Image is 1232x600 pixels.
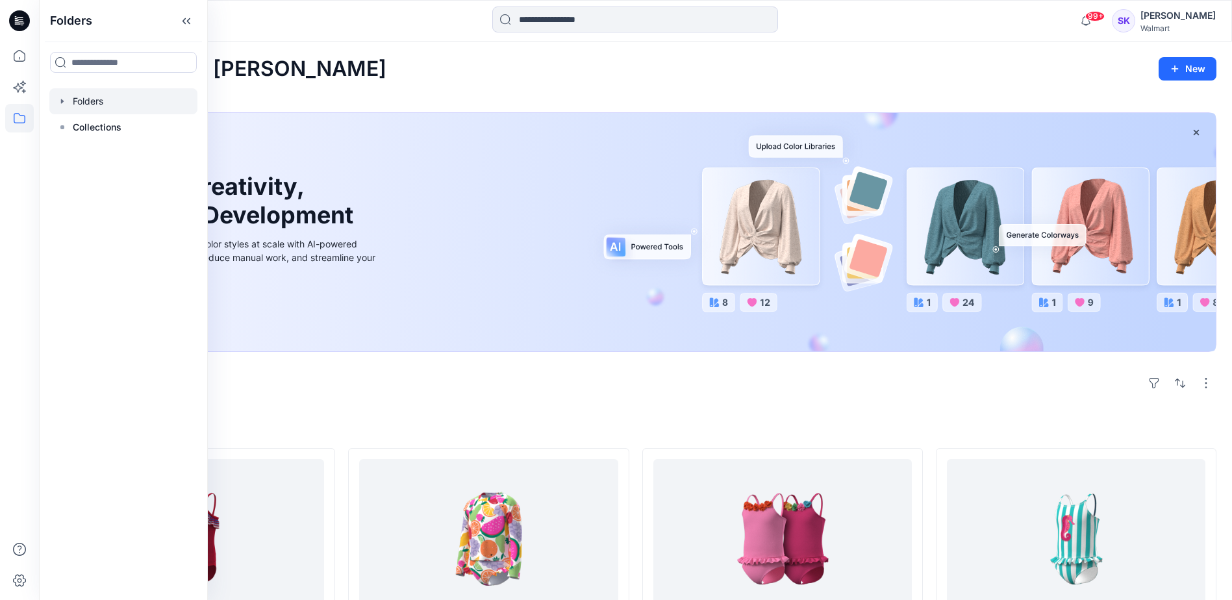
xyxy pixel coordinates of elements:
p: Collections [73,119,121,135]
h4: Styles [55,419,1216,435]
div: Walmart [1140,23,1216,33]
span: 99+ [1085,11,1105,21]
a: Discover more [86,294,379,319]
h1: Unleash Creativity, Speed Up Development [86,173,359,229]
div: SK [1112,9,1135,32]
div: [PERSON_NAME] [1140,8,1216,23]
h2: Welcome back, [PERSON_NAME] [55,57,386,81]
button: New [1159,57,1216,81]
div: Explore ideas faster and recolor styles at scale with AI-powered tools that boost creativity, red... [86,237,379,278]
